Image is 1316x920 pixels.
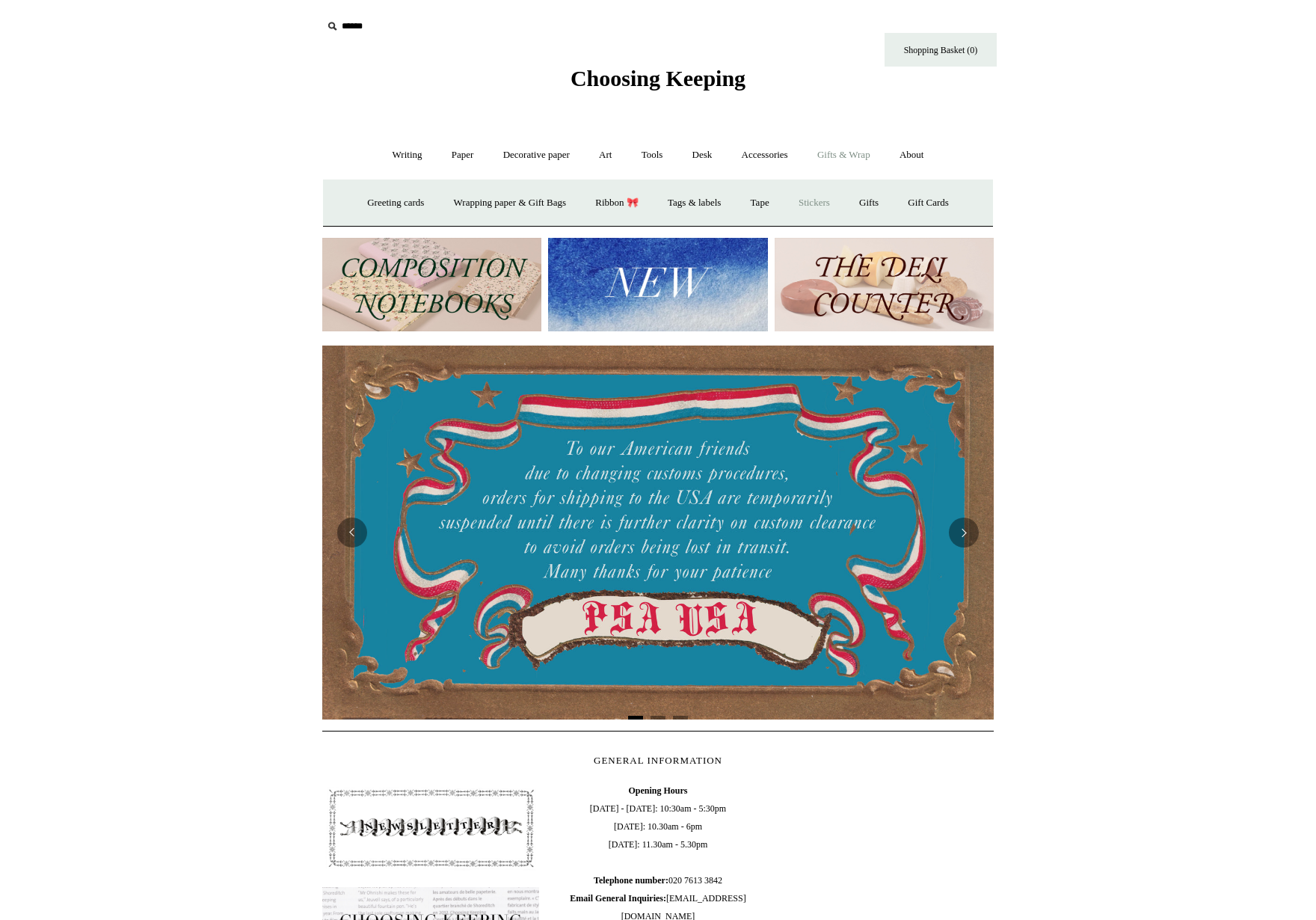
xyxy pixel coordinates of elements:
a: Greeting cards [354,183,437,223]
img: The Deli Counter [775,238,994,331]
a: Accessories [728,135,802,175]
a: Desk [679,135,726,175]
a: Shopping Basket (0) [885,33,997,67]
button: Next [949,518,979,548]
button: Page 1 [628,716,643,720]
a: Gifts & Wrap [804,135,884,175]
a: Tape [737,183,783,223]
span: Choosing Keeping [571,66,745,91]
a: Paper [438,135,488,175]
a: Art [585,135,625,175]
a: Stickers [785,183,843,223]
a: Wrapping paper & Gift Bags [440,183,579,223]
b: Telephone number [594,875,668,886]
a: About [886,135,938,175]
img: 202302 Composition ledgers.jpg__PID:69722ee6-fa44-49dd-a067-31375e5d54ec [322,238,541,331]
a: Tags & labels [654,183,734,223]
b: Email General Inquiries: [570,893,666,904]
img: USA PSA .jpg__PID:33428022-6587-48b7-8b57-d7eefc91f15a [322,346,994,720]
a: Tools [628,135,677,175]
button: Previous [337,518,367,548]
img: pf-4db91bb9--1305-Newsletter-Button_1200x.jpg [322,782,539,874]
b: Opening Hours [628,785,687,796]
a: Gift Cards [894,183,962,223]
button: Page 3 [673,716,688,720]
a: Decorative paper [490,135,583,175]
a: Ribbon 🎀 [582,183,652,223]
a: Writing [379,135,436,175]
a: Choosing Keeping [571,78,745,88]
a: Gifts [846,183,892,223]
img: New.jpg__PID:f73bdf93-380a-4a35-bcfe-7823039498e1 [548,238,767,331]
b: : [665,875,668,886]
button: Page 2 [651,716,665,720]
span: GENERAL INFORMATION [594,755,722,766]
